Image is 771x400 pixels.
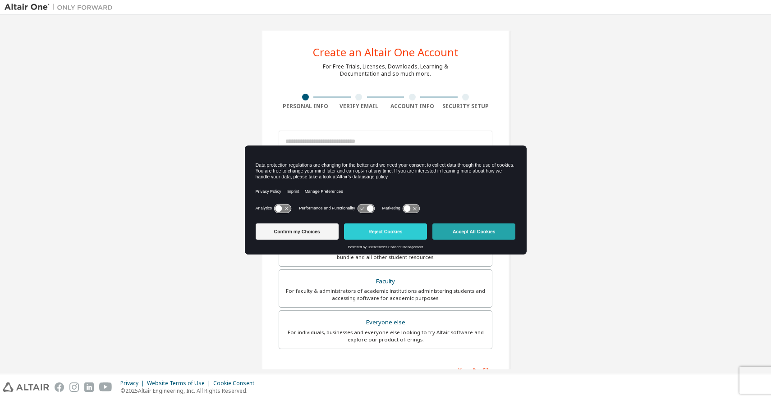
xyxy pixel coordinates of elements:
[120,387,260,395] p: © 2025 Altair Engineering, Inc. All Rights Reserved.
[285,287,486,302] div: For faculty & administrators of academic institutions administering students and accessing softwa...
[279,103,332,110] div: Personal Info
[5,3,117,12] img: Altair One
[3,382,49,392] img: altair_logo.svg
[84,382,94,392] img: linkedin.svg
[69,382,79,392] img: instagram.svg
[99,382,112,392] img: youtube.svg
[285,316,486,329] div: Everyone else
[323,63,448,77] div: For Free Trials, Licenses, Downloads, Learning & Documentation and so much more.
[147,380,213,387] div: Website Terms of Use
[332,103,386,110] div: Verify Email
[55,382,64,392] img: facebook.svg
[385,103,439,110] div: Account Info
[439,103,493,110] div: Security Setup
[285,329,486,343] div: For individuals, businesses and everyone else looking to try Altair software and explore our prod...
[279,363,492,377] div: Your Profile
[285,275,486,288] div: Faculty
[313,47,459,58] div: Create an Altair One Account
[213,380,260,387] div: Cookie Consent
[120,380,147,387] div: Privacy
